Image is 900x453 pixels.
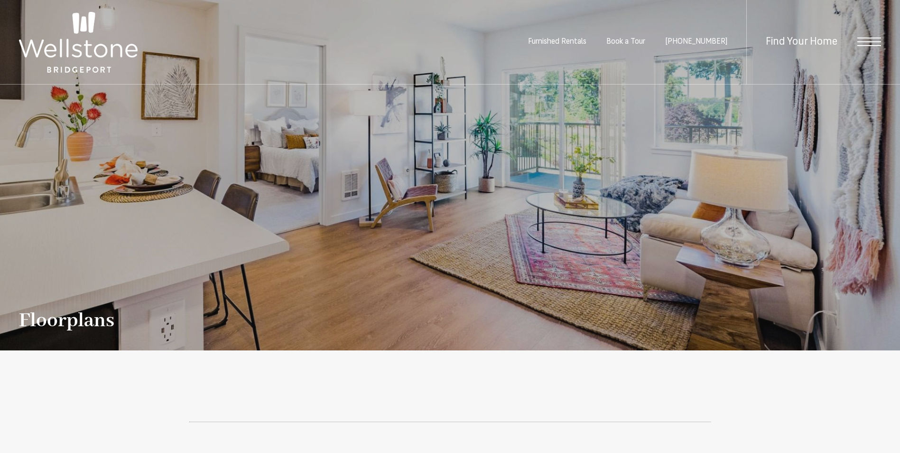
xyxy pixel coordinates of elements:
h1: Floorplans [19,310,114,331]
a: Find Your Home [766,37,837,47]
span: [PHONE_NUMBER] [665,38,727,46]
a: Furnished Rentals [528,38,586,46]
a: Call Us at (253) 642-8681 [665,38,727,46]
a: Book a Tour [606,38,645,46]
img: Wellstone [19,12,138,73]
button: Open Menu [857,38,881,46]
